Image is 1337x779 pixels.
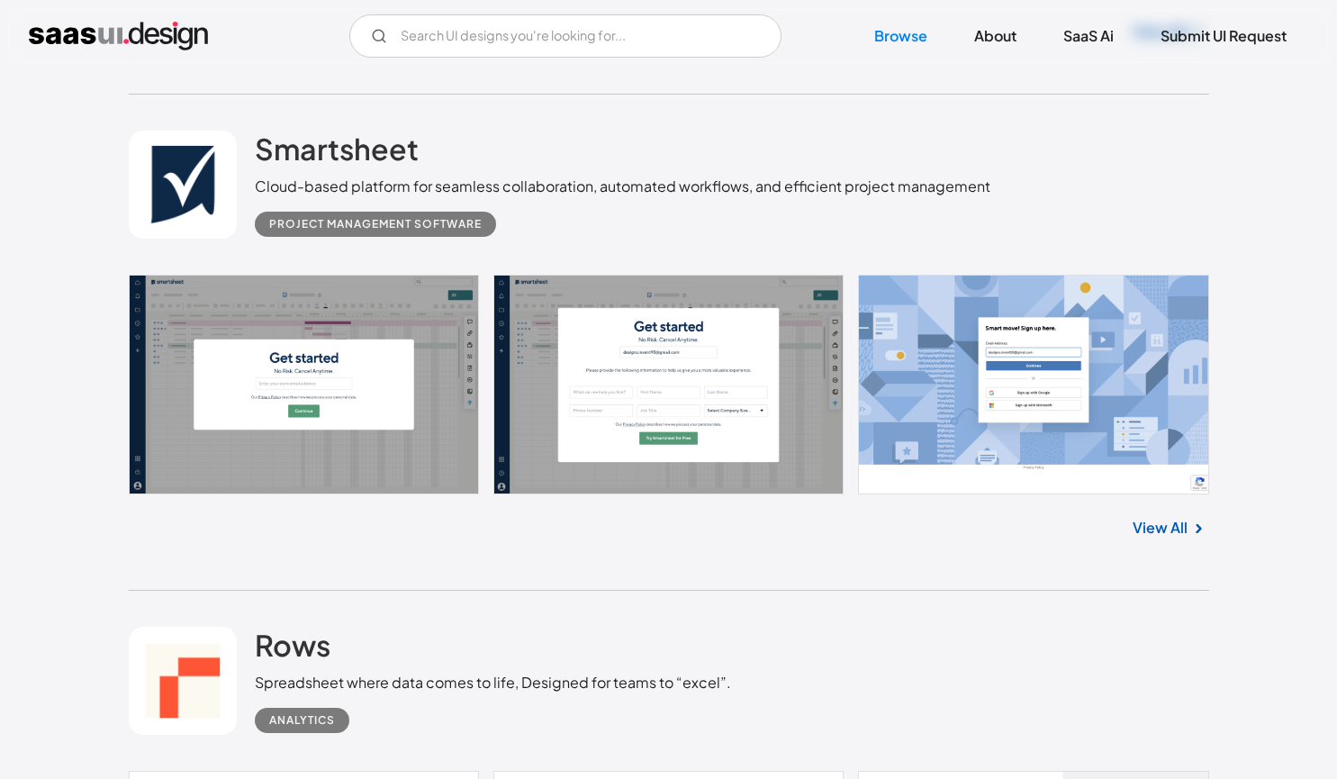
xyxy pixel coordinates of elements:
a: Rows [255,627,330,672]
a: Smartsheet [255,131,419,176]
a: SaaS Ai [1042,16,1135,56]
a: View All [1133,517,1188,539]
a: About [953,16,1038,56]
h2: Smartsheet [255,131,419,167]
input: Search UI designs you're looking for... [349,14,781,58]
div: Analytics [269,710,335,731]
a: Browse [853,16,949,56]
h2: Rows [255,627,330,663]
div: Project Management Software [269,213,482,235]
a: home [29,22,208,50]
div: Cloud-based platform for seamless collaboration, automated workflows, and efficient project manag... [255,176,990,197]
form: Email Form [349,14,781,58]
a: Submit UI Request [1139,16,1308,56]
div: Spreadsheet where data comes to life, Designed for teams to “excel”. [255,672,731,693]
